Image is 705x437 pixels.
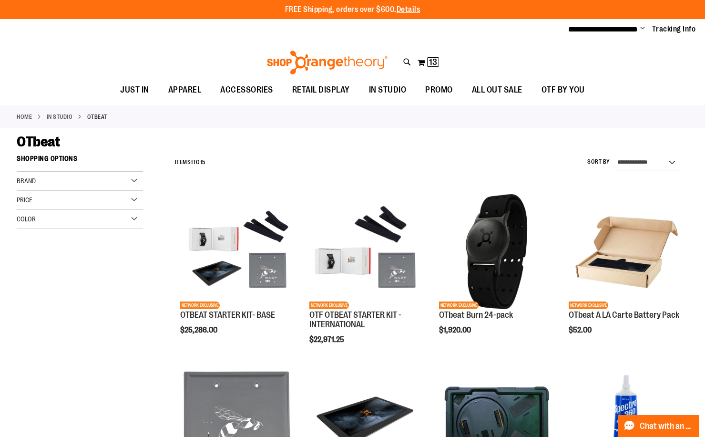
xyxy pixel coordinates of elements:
a: OTBEAT STARTER KIT- BASE [180,310,275,320]
span: NETWORK EXCLUSIVE [439,302,479,309]
span: JUST IN [120,79,149,101]
span: Price [17,196,32,204]
strong: Shopping Options [17,150,143,172]
div: product [175,189,300,359]
span: ACCESSORIES [220,79,273,101]
a: Details [397,5,420,14]
a: IN STUDIO [47,113,73,121]
a: OTF OTBEAT STARTER KIT - INTERNATIONALNETWORK EXCLUSIVE [309,194,424,311]
span: Color [17,215,36,223]
button: Account menu [640,24,645,34]
span: Brand [17,177,36,185]
span: ALL OUT SALE [472,79,522,101]
span: NETWORK EXCLUSIVE [309,302,349,309]
strong: OTbeat [87,113,107,121]
div: product [305,189,429,368]
span: IN STUDIO [369,79,407,101]
img: OTBEAT STARTER KIT- BASE [180,194,295,309]
p: FREE Shipping, orders over $600. [285,4,420,15]
a: Product image for OTbeat A LA Carte Battery PackNETWORK EXCLUSIVE [569,194,684,311]
span: OTbeat [17,134,60,150]
a: OTbeat Burn 24-packNETWORK EXCLUSIVE [439,194,554,311]
span: $52.00 [569,326,593,334]
span: 13 [429,57,437,67]
img: Product image for OTbeat A LA Carte Battery Pack [569,194,684,309]
span: PROMO [425,79,453,101]
span: $1,920.00 [439,326,472,334]
img: OTF OTBEAT STARTER KIT - INTERNATIONAL [309,194,424,309]
a: OTbeat Burn 24-pack [439,310,513,320]
span: 15 [200,159,206,166]
img: OTbeat Burn 24-pack [439,194,554,309]
a: Tracking Info [652,24,696,34]
span: NETWORK EXCLUSIVE [569,302,608,309]
label: Sort By [587,158,610,166]
span: APPAREL [168,79,202,101]
a: OTBEAT STARTER KIT- BASENETWORK EXCLUSIVE [180,194,295,311]
div: product [564,189,688,359]
a: Home [17,113,32,121]
span: RETAIL DISPLAY [292,79,350,101]
div: product [434,189,559,359]
span: Chat with an Expert [640,422,694,431]
span: OTF BY YOU [542,79,585,101]
span: NETWORK EXCLUSIVE [180,302,220,309]
h2: Items to [175,155,206,170]
a: OTF OTBEAT STARTER KIT - INTERNATIONAL [309,310,401,329]
span: 1 [191,159,193,166]
span: $25,286.00 [180,326,219,334]
span: $22,971.25 [309,335,346,344]
a: OTbeat A LA Carte Battery Pack [569,310,679,320]
img: Shop Orangetheory [266,51,389,74]
button: Chat with an Expert [618,415,700,437]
